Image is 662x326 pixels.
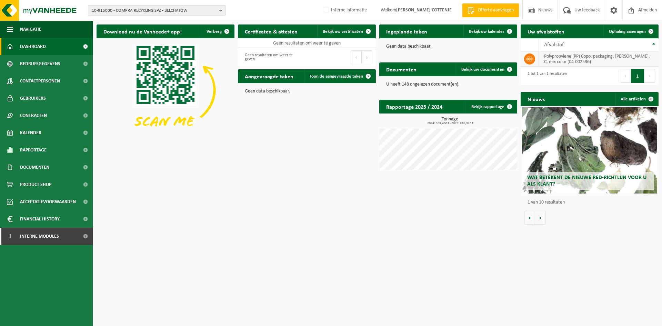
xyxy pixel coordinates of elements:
[351,50,362,64] button: Previous
[615,92,658,106] a: Alle artikelen
[539,51,659,67] td: Polypropylene (PP) Copo, packaging, [PERSON_NAME], C, mix color (04-002536)
[238,24,304,38] h2: Certificaten & attesten
[527,175,646,187] span: Wat betekent de nieuwe RED-richtlijn voor u als klant?
[207,29,222,34] span: Verberg
[245,89,369,94] p: Geen data beschikbaar.
[20,210,60,228] span: Financial History
[238,38,376,48] td: Geen resultaten om weer te geven
[238,69,300,83] h2: Aangevraagde taken
[383,117,517,125] h3: Tonnage
[88,5,226,16] button: 10-915000 - COMPRA RECYKLING SPZ - BELCHATÓW
[535,211,546,225] button: Volgende
[20,193,76,210] span: Acceptatievoorwaarden
[386,44,510,49] p: Geen data beschikbaar.
[20,107,47,124] span: Contracten
[469,29,504,34] span: Bekijk uw kalender
[323,29,363,34] span: Bekijk uw certificaten
[20,38,46,55] span: Dashboard
[20,124,41,141] span: Kalender
[379,62,423,76] h2: Documenten
[317,24,375,38] a: Bekijk uw certificaten
[97,38,234,142] img: Download de VHEPlus App
[620,69,631,83] button: Previous
[603,24,658,38] a: Ophaling aanvragen
[524,68,567,83] div: 1 tot 1 van 1 resultaten
[20,228,59,245] span: Interne modules
[524,211,535,225] button: Vorige
[466,100,516,113] a: Bekijk rapportage
[396,8,452,13] strong: [PERSON_NAME] COTTENJE
[544,42,564,48] span: Afvalstof
[20,90,46,107] span: Gebruikers
[456,62,516,76] a: Bekijk uw documenten
[476,7,515,14] span: Offerte aanvragen
[383,122,517,125] span: 2024: 369,460 t - 2025: 816,920 t
[310,74,363,79] span: Toon de aangevraagde taken
[379,100,449,113] h2: Rapportage 2025 / 2024
[528,200,655,205] p: 1 van 10 resultaten
[461,67,504,72] span: Bekijk uw documenten
[20,72,60,90] span: Contactpersonen
[522,107,657,194] a: Wat betekent de nieuwe RED-richtlijn voor u als klant?
[20,55,60,72] span: Bedrijfsgegevens
[7,228,13,245] span: I
[20,176,51,193] span: Product Shop
[644,69,655,83] button: Next
[609,29,646,34] span: Ophaling aanvragen
[97,24,189,38] h2: Download nu de Vanheede+ app!
[92,6,217,16] span: 10-915000 - COMPRA RECYKLING SPZ - BELCHATÓW
[241,50,303,65] div: Geen resultaten om weer te geven
[631,69,644,83] button: 1
[20,159,49,176] span: Documenten
[462,3,519,17] a: Offerte aanvragen
[386,82,510,87] p: U heeft 148 ongelezen document(en).
[20,21,41,38] span: Navigatie
[521,24,571,38] h2: Uw afvalstoffen
[463,24,516,38] a: Bekijk uw kalender
[321,5,367,16] label: Interne informatie
[304,69,375,83] a: Toon de aangevraagde taken
[201,24,234,38] button: Verberg
[362,50,372,64] button: Next
[379,24,434,38] h2: Ingeplande taken
[20,141,47,159] span: Rapportage
[521,92,552,106] h2: Nieuws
